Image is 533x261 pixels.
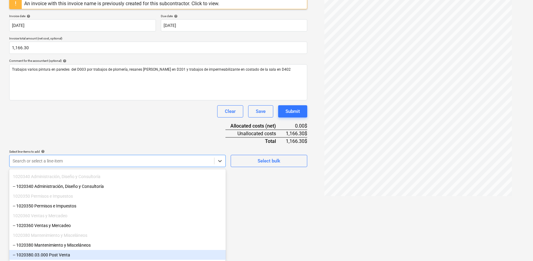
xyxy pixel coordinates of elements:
div: Comment for the accountant (optional) [9,59,307,63]
div: 1020340 Administración, Diseño y Consultoría [9,172,226,181]
div: An invoice with this invoice name is previously created for this subcontractor. Click to view. [24,1,219,6]
div: -- 1020360 Ventas y Mercadeo [9,221,226,230]
div: Total [225,137,286,145]
div: Unallocated costs [225,130,286,137]
div: Allocated costs (net) [225,122,286,130]
span: help [62,59,66,63]
div: 1020380 Mantenimiento y Misceláneos [9,230,226,240]
div: Due date [161,14,308,18]
input: Due date not specified [161,19,308,32]
span: Trabajos varios pintura en paredes del D003 por trabajos de plomería, resanes [PERSON_NAME] en D2... [12,67,291,72]
div: Submit [285,107,300,115]
button: Select bulk [231,155,307,167]
div: Widget de chat [502,232,533,261]
div: Clear [225,107,236,115]
p: Invoice total amount (net cost, optional) [9,36,307,42]
div: Save [256,107,266,115]
div: 1,166.30$ [286,130,307,137]
iframe: Chat Widget [502,232,533,261]
div: 1,166.30$ [286,137,307,145]
div: Invoice date [9,14,156,18]
div: -- 1020380 Mantenimiento y Misceláneos [9,240,226,250]
div: 1020350 Permisos e Impuestos [9,191,226,201]
div: -- 1020380.03.000 Post Venta [9,250,226,260]
span: help [25,14,30,18]
button: Clear [217,105,243,117]
div: 1020360 Ventas y Mercadeo [9,211,226,221]
div: 0.00$ [286,122,307,130]
button: Submit [278,105,307,117]
button: Save [248,105,273,117]
div: -- 1020350 Permisos e Impuestos [9,201,226,211]
input: Invoice total amount (net cost, optional) [9,42,307,54]
span: help [40,150,45,153]
div: -- 1020340 Administración, Diseño y Consultoría [9,181,226,191]
input: Invoice date not specified [9,19,156,32]
div: Select line-items to add [9,150,226,154]
span: help [173,14,178,18]
div: Select bulk [258,157,280,165]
